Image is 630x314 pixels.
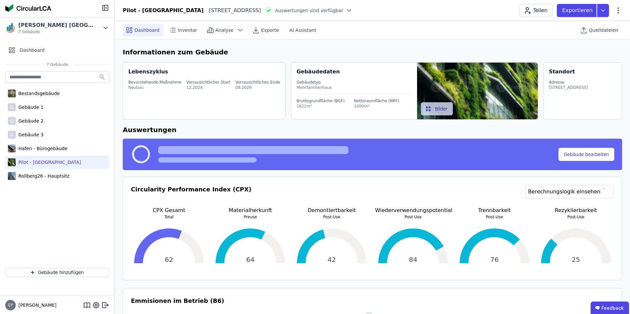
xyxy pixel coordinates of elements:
div: G [8,131,16,139]
div: Bruttogrundfläche (BGF) [297,98,345,104]
img: Bestandsgebäude [8,88,16,99]
p: Post-Use [538,214,614,220]
p: Demontiertbarkeit [294,206,370,214]
span: Inventar [178,27,197,33]
p: Post-Use [456,214,533,220]
span: Quelldateien [589,27,618,33]
img: Pilot - Green Building [8,157,16,167]
p: Post-Use [294,214,370,220]
span: Analyse [216,27,234,33]
div: 1000m² [354,104,399,109]
div: Pilot - [GEOGRAPHIC_DATA] [16,159,81,166]
div: Standort [549,68,575,76]
button: Teilen [519,4,553,17]
div: Gebäude 2 [16,118,44,124]
span: Dashboard [20,47,45,53]
span: [PERSON_NAME] [16,302,56,308]
div: Gebäudetyp [297,80,412,85]
div: Adresse [549,80,588,85]
a: Berechnungslogik einsehen [525,185,614,199]
div: [STREET_ADDRESS] [204,7,261,14]
span: AI Assistant [289,27,316,33]
div: [STREET_ADDRESS] [549,85,588,90]
div: Vorrausichtliches Ende [235,80,280,85]
div: 08.2026 [235,85,280,90]
div: Pilot - [GEOGRAPHIC_DATA] [123,7,204,14]
div: Vorrausichtlicher Start [186,80,230,85]
span: 7 Gebäude [18,29,94,34]
div: G [8,103,16,111]
p: Preuse [212,214,288,220]
p: Trennbarkeit [456,206,533,214]
h3: Emmisionen im Betrieb (B6) [131,296,224,305]
div: [PERSON_NAME] [GEOGRAPHIC_DATA] [18,21,94,29]
h3: Circularity Performance Index (CPX) [131,185,251,206]
div: Bevorstehende Maßnahme [128,80,181,85]
img: Rollberg26 - Hauptsitz [8,171,16,181]
div: Nettoraumfläche (NRF) [354,98,399,104]
span: Dashboard [135,27,159,33]
img: Hafen - Bürogebäude [8,143,16,154]
p: Rezyklierbarkeit [538,206,614,214]
div: 1621m² [297,104,345,109]
span: EP [8,303,13,307]
h6: Auswertungen [123,125,622,135]
p: Materialherkunft [212,206,288,214]
h6: Informationen zum Gebäude [123,47,622,57]
span: Auswertungen sind verfügbar [275,7,343,14]
img: Kreis AG Germany [5,23,16,33]
p: Wiederverwendungspotential [375,206,451,214]
div: Rollberg26 - Hauptsitz [16,173,69,179]
div: Gebäude 3 [16,131,44,138]
div: Neubau [128,85,181,90]
div: 12.2024 [186,85,230,90]
img: Concular [5,4,51,12]
div: Lebenszyklus [128,68,168,76]
button: Gebäude hinzufügen [5,268,109,277]
span: Exporte [261,27,279,33]
div: Bestandsgebäude [16,90,60,97]
div: Gebäudedaten [297,68,417,76]
div: Gebäude 1 [16,104,44,110]
span: 7 Gebäude [40,62,75,67]
div: Hafen - Bürogebäude [16,145,67,152]
p: Post-Use [375,214,451,220]
div: Mehrfamilienhaus [297,85,412,90]
button: Gebäude bearbeiten [558,148,614,161]
button: Bilder [421,102,453,115]
p: Total [131,214,207,220]
p: CPX Gesamt [131,206,207,214]
p: Exportieren [562,7,594,14]
div: G [8,117,16,125]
